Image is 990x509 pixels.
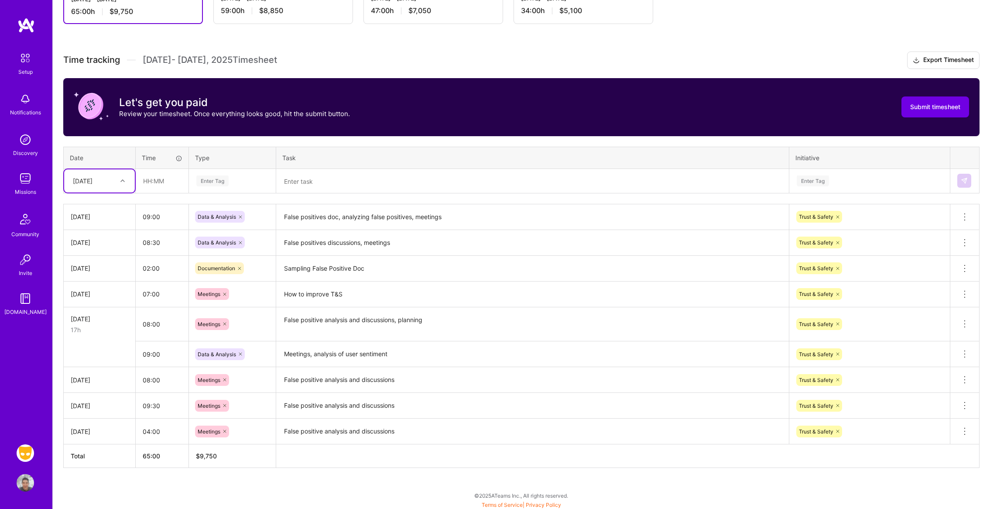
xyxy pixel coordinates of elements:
div: Discovery [13,148,38,158]
img: Grindr: Product & Marketing [17,444,34,462]
img: Submit [961,177,968,184]
a: Privacy Policy [526,502,561,508]
div: [DATE] [73,176,92,186]
input: HH:MM [136,231,188,254]
div: Community [11,230,39,239]
img: teamwork [17,170,34,187]
div: Missions [15,187,36,196]
input: HH:MM [136,368,188,392]
input: HH:MM [136,205,188,228]
button: Submit timesheet [901,96,969,117]
div: [DATE] [71,289,128,299]
input: HH:MM [136,257,188,280]
span: Meetings [198,291,220,297]
span: Data & Analysis [198,351,236,358]
button: Export Timesheet [907,52,980,69]
div: © 2025 ATeams Inc., All rights reserved. [52,485,990,506]
span: Meetings [198,377,220,383]
input: HH:MM [136,282,188,306]
span: $8,850 [259,6,283,15]
textarea: False positive analysis and discussions [277,420,788,444]
div: [DATE] [71,427,128,436]
span: Trust & Safety [799,265,833,272]
i: icon Chevron [120,179,125,183]
div: [DATE] [71,212,128,221]
img: User Avatar [17,474,34,492]
textarea: False positive analysis and discussions [277,394,788,418]
div: [DATE] [71,314,128,323]
span: Trust & Safety [799,351,833,358]
div: 65:00 h [71,7,195,16]
a: Grindr: Product & Marketing [14,444,36,462]
span: | [482,502,561,508]
span: Trust & Safety [799,291,833,297]
a: Terms of Service [482,502,523,508]
img: guide book [17,290,34,307]
div: 34:00 h [521,6,646,15]
span: Trust & Safety [799,428,833,435]
th: 65:00 [136,444,189,468]
textarea: Sampling False Positive Doc [277,257,788,281]
p: Review your timesheet. Once everything looks good, hit the submit button. [119,109,350,118]
img: bell [17,90,34,108]
span: $5,100 [559,6,582,15]
span: Trust & Safety [799,321,833,327]
input: HH:MM [136,169,188,193]
div: [DATE] [71,264,128,273]
img: discovery [17,131,34,148]
span: Submit timesheet [910,103,960,111]
h3: Let's get you paid [119,96,350,109]
span: Time tracking [63,55,120,65]
div: 59:00 h [221,6,346,15]
span: $7,050 [408,6,431,15]
input: HH:MM [136,394,188,417]
img: coin [74,89,109,124]
textarea: False positives doc, analyzing false positives, meetings [277,205,788,229]
textarea: False positives discussions, meetings [277,231,788,255]
span: Meetings [198,321,220,327]
textarea: False positive analysis and discussions [277,368,788,392]
span: $ 9,750 [196,452,217,460]
div: Time [142,153,182,162]
div: [DATE] [71,238,128,247]
span: Trust & Safety [799,402,833,409]
span: Trust & Safety [799,377,833,383]
input: HH:MM [136,313,188,336]
div: [DATE] [71,401,128,410]
textarea: Meetings, analysis of user sentiment [277,342,788,366]
span: Meetings [198,428,220,435]
textarea: How to improve T&S [277,282,788,306]
th: Total [64,444,136,468]
input: HH:MM [136,343,188,366]
img: setup [16,49,34,67]
th: Task [276,147,789,169]
span: Data & Analysis [198,213,236,220]
textarea: False positive analysis and discussions, planning [277,308,788,341]
span: Meetings [198,402,220,409]
th: Date [64,147,136,169]
div: [DATE] [71,375,128,385]
div: Setup [18,67,33,76]
span: [DATE] - [DATE] , 2025 Timesheet [143,55,277,65]
img: Community [15,209,36,230]
div: 17h [71,325,128,334]
span: Documentation [198,265,235,272]
div: [DOMAIN_NAME] [4,307,47,316]
i: icon Download [913,56,920,65]
th: Type [189,147,276,169]
div: Notifications [10,108,41,117]
a: User Avatar [14,474,36,492]
span: Trust & Safety [799,213,833,220]
div: Enter Tag [196,174,229,188]
img: logo [17,17,35,33]
span: Data & Analysis [198,239,236,246]
input: HH:MM [136,420,188,443]
div: Invite [19,268,32,278]
span: Trust & Safety [799,239,833,246]
img: Invite [17,251,34,268]
div: 47:00 h [371,6,496,15]
span: $9,750 [110,7,133,16]
div: Initiative [795,153,944,162]
div: Enter Tag [797,174,829,188]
